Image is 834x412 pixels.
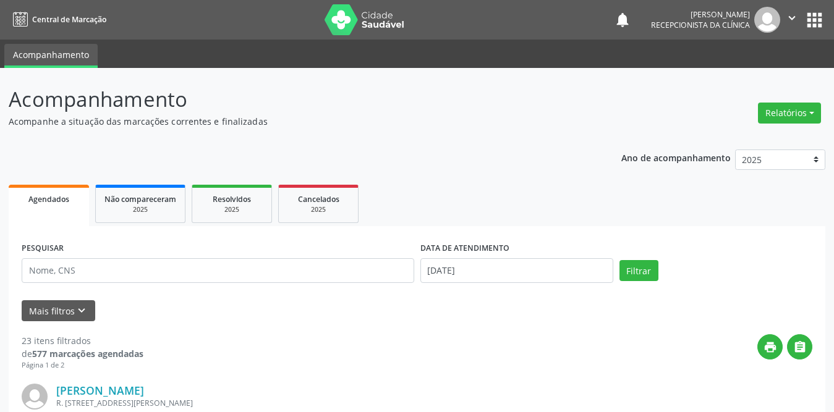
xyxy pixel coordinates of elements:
button: Relatórios [758,103,821,124]
i:  [793,340,807,354]
p: Acompanhe a situação das marcações correntes e finalizadas [9,115,581,128]
div: 2025 [201,205,263,214]
p: Acompanhamento [9,84,581,115]
div: R. [STREET_ADDRESS][PERSON_NAME] [56,398,627,408]
img: img [22,384,48,410]
button: notifications [614,11,631,28]
input: Selecione um intervalo [420,258,613,283]
span: Não compareceram [104,194,176,204]
img: img [754,7,780,33]
span: Resolvidos [213,194,251,204]
button:  [780,7,804,33]
button:  [787,334,812,359]
strong: 577 marcações agendadas [32,348,143,359]
label: PESQUISAR [22,239,64,258]
p: Ano de acompanhamento [621,149,731,165]
div: de [22,347,143,360]
div: [PERSON_NAME] [651,9,750,20]
div: 23 itens filtrados [22,334,143,347]
div: 2025 [104,205,176,214]
span: Recepcionista da clínica [651,20,750,30]
i: keyboard_arrow_down [75,304,88,317]
a: [PERSON_NAME] [56,384,144,397]
label: DATA DE ATENDIMENTO [420,239,509,258]
span: Agendados [28,194,69,204]
button: Filtrar [619,260,658,281]
button: Mais filtroskeyboard_arrow_down [22,300,95,322]
a: Central de Marcação [9,9,106,30]
i:  [785,11,799,25]
button: apps [804,9,825,31]
div: 2025 [287,205,349,214]
i: print [764,340,777,354]
a: Acompanhamento [4,44,98,68]
span: Cancelados [298,194,339,204]
div: Página 1 de 2 [22,360,143,371]
span: Central de Marcação [32,14,106,25]
input: Nome, CNS [22,258,414,283]
button: print [757,334,783,359]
